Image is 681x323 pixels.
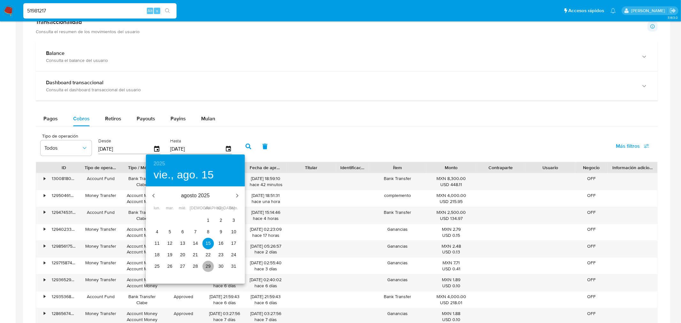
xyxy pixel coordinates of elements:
button: 11 [151,238,163,249]
button: 2025 [154,159,165,168]
p: 13 [180,240,185,246]
p: 19 [167,252,172,258]
p: 20 [180,252,185,258]
p: 2 [220,217,222,223]
button: 6 [177,226,188,238]
button: 5 [164,226,176,238]
button: 25 [151,261,163,272]
p: 22 [206,252,211,258]
p: 9 [220,229,222,235]
p: 18 [155,252,160,258]
p: 10 [231,229,236,235]
button: 7 [190,226,201,238]
p: 1 [207,217,209,223]
button: 12 [164,238,176,249]
p: 31 [231,263,236,269]
span: sáb. [215,205,227,212]
p: 29 [206,263,211,269]
p: 4 [156,229,158,235]
p: 26 [167,263,172,269]
p: 14 [193,240,198,246]
p: 28 [193,263,198,269]
button: 17 [228,238,239,249]
button: 21 [190,249,201,261]
p: 15 [206,240,211,246]
p: 27 [180,263,185,269]
button: 3 [228,215,239,226]
button: 24 [228,249,239,261]
button: 23 [215,249,227,261]
p: 16 [218,240,223,246]
span: mar. [164,205,176,212]
button: 4 [151,226,163,238]
button: 27 [177,261,188,272]
button: 20 [177,249,188,261]
span: lun. [151,205,163,212]
p: 23 [218,252,223,258]
button: 14 [190,238,201,249]
button: 13 [177,238,188,249]
p: 21 [193,252,198,258]
p: 25 [155,263,160,269]
button: vie., ago. 15 [154,168,214,182]
p: 7 [194,229,197,235]
p: 17 [231,240,236,246]
p: 30 [218,263,223,269]
p: agosto 2025 [161,192,230,199]
button: 1 [202,215,214,226]
p: 5 [169,229,171,235]
span: [DEMOGRAPHIC_DATA]. [190,205,201,212]
button: 19 [164,249,176,261]
p: 8 [207,229,209,235]
button: 18 [151,249,163,261]
button: 16 [215,238,227,249]
button: 10 [228,226,239,238]
button: 22 [202,249,214,261]
span: mié. [177,205,188,212]
p: 12 [167,240,172,246]
button: 8 [202,226,214,238]
button: 31 [228,261,239,272]
p: 3 [232,217,235,223]
p: 6 [181,229,184,235]
span: vie. [202,205,214,212]
button: 28 [190,261,201,272]
button: 29 [202,261,214,272]
button: 26 [164,261,176,272]
button: 15 [202,238,214,249]
button: 30 [215,261,227,272]
button: 2 [215,215,227,226]
button: 9 [215,226,227,238]
p: 11 [155,240,160,246]
span: dom. [228,205,239,212]
p: 24 [231,252,236,258]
